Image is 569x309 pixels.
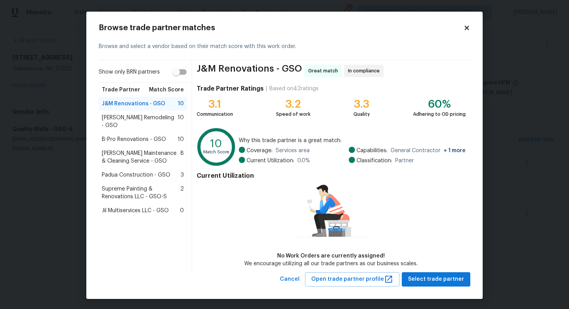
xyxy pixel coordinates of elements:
[102,171,170,179] span: Padua Construction - GSO
[244,252,418,260] div: No Work Orders are currently assigned!
[178,114,184,129] span: 10
[413,100,466,108] div: 60%
[402,272,470,287] button: Select trade partner
[102,149,180,165] span: [PERSON_NAME] Maintenance & Cleaning Service - GSO
[102,86,140,94] span: Trade Partner
[276,110,310,118] div: Speed of work
[99,33,470,60] div: Browse and select a vendor based on their match score with this work order.
[102,207,169,215] span: Jil Multiservices LLC - GSO
[308,67,341,75] span: Great match
[348,67,383,75] span: In compliance
[391,147,466,154] span: General Contractor
[197,100,233,108] div: 3.1
[197,172,466,180] h4: Current Utilization
[180,185,184,201] span: 2
[197,65,302,77] span: J&M Renovations - GSO
[395,157,414,165] span: Partner
[239,137,466,144] span: Why this trade partner is a great match:
[102,185,180,201] span: Supreme Painting & Renovations LLC - GSO-S
[244,260,418,268] div: We encourage utilizing all our trade partners as our business scales.
[280,275,300,284] span: Cancel
[181,171,184,179] span: 3
[297,157,310,165] span: 0.0 %
[210,138,222,149] text: 10
[247,147,273,154] span: Coverage:
[408,275,464,284] span: Select trade partner
[276,147,310,154] span: Services area
[413,110,466,118] div: Adhering to OD pricing
[197,110,233,118] div: Communication
[264,85,269,93] div: |
[276,100,310,108] div: 3.2
[277,272,303,287] button: Cancel
[269,85,319,93] div: Based on 42 ratings
[178,100,184,108] span: 10
[180,149,184,165] span: 8
[203,150,229,154] text: Match Score
[247,157,294,165] span: Current Utilization:
[102,114,178,129] span: [PERSON_NAME] Remodeling - GSO
[353,100,370,108] div: 3.3
[356,147,387,154] span: Capabilities:
[180,207,184,215] span: 0
[311,275,393,284] span: Open trade partner profile
[178,136,184,143] span: 10
[444,148,466,153] span: + 1 more
[102,100,165,108] span: J&M Renovations - GSO
[356,157,392,165] span: Classification:
[353,110,370,118] div: Quality
[197,85,264,93] h4: Trade Partner Ratings
[102,136,166,143] span: B-Pro Renovations - GSO
[149,86,184,94] span: Match Score
[99,68,160,76] span: Show only BRN partners
[305,272,399,287] button: Open trade partner profile
[99,24,463,32] h2: Browse trade partner matches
